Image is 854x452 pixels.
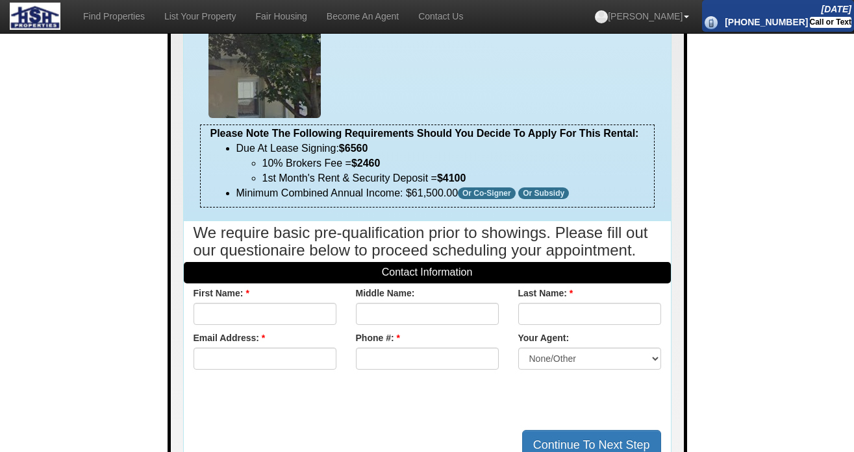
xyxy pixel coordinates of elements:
img: phone_icon.png [705,16,718,29]
span: $6560 [339,143,368,154]
iframe: reCAPTCHA [329,376,526,427]
span: $4100 [437,172,466,184]
b: Please Note The Following Requirements Should You Decide To Apply For This Rental: [210,128,639,139]
label: Last Name: [518,287,573,300]
li: Minimum Combined Annual Income: $61,500.00 [236,186,644,201]
li: 1st Month's Rent & Security Deposit = [262,171,644,186]
img: default-profile.png [595,10,608,23]
label: Middle Name: [356,287,415,300]
div: Call or Text [810,17,851,28]
h3: We require basic pre-qualification prior to showings. Please fill out our questionaire below to p... [194,224,661,259]
label: First Name: [194,287,249,300]
label: Phone #: [356,331,400,344]
span: Or Co-Signer [458,187,516,199]
i: [DATE] [822,4,851,14]
b: [PHONE_NUMBER] [725,17,808,27]
label: Your Agent: [518,331,570,344]
div: Contact Information [184,262,671,283]
label: Email Address: [194,331,266,344]
span: Or Subsidy [518,187,569,199]
li: 10% Brokers Fee = [262,156,644,171]
span: $2460 [351,158,381,169]
li: Due At Lease Signing: [236,141,644,186]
